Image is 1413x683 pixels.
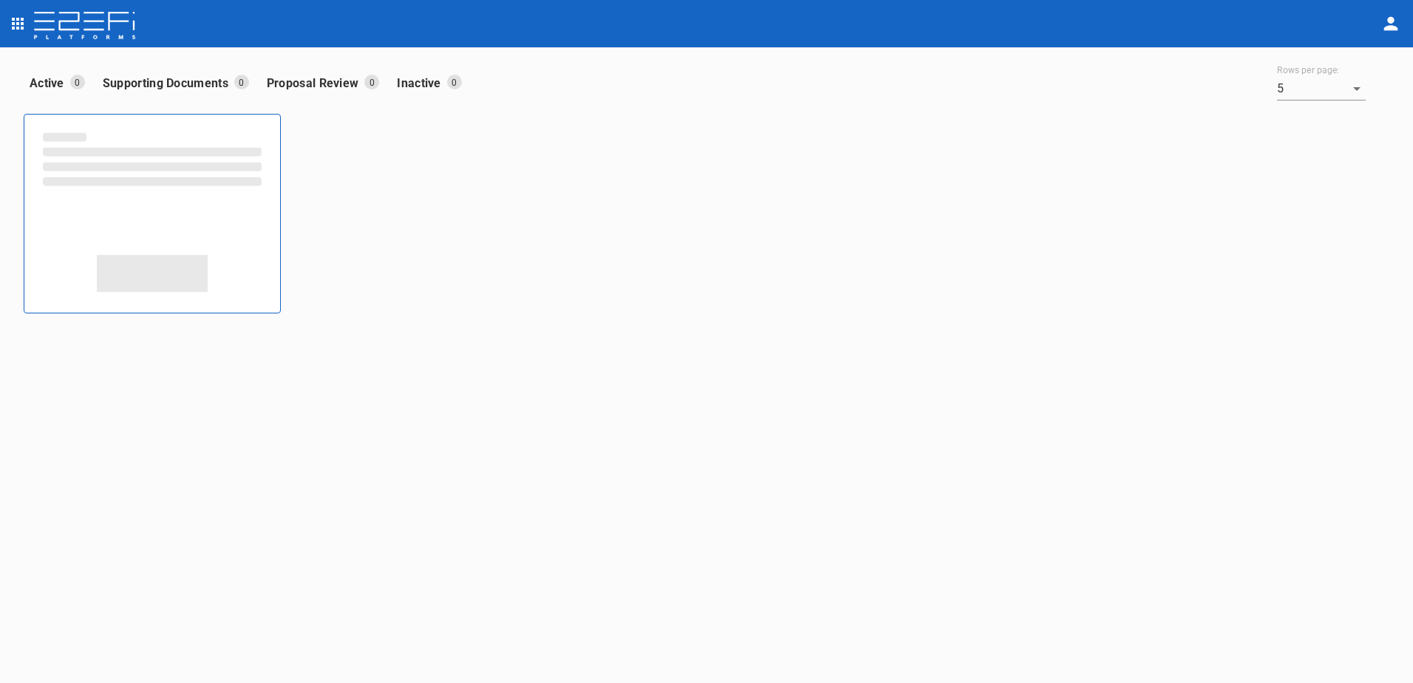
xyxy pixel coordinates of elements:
p: 0 [70,75,85,89]
p: 0 [447,75,462,89]
p: 0 [364,75,379,89]
label: Rows per page: [1277,64,1339,77]
p: Supporting Documents [103,75,234,92]
p: Inactive [397,75,446,92]
p: 0 [234,75,249,89]
div: 5 [1277,77,1366,101]
p: Proposal Review [267,75,365,92]
p: Active [30,75,70,92]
